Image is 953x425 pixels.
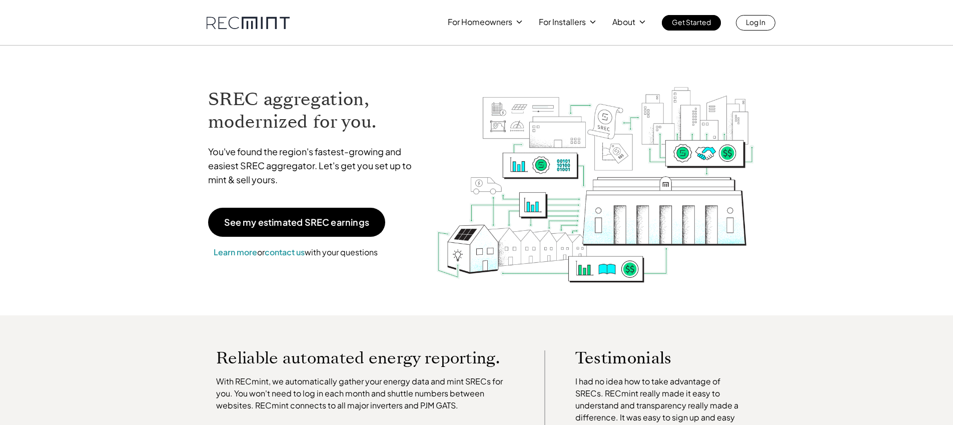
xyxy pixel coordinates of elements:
a: Learn more [214,247,257,257]
p: With RECmint, we automatically gather your energy data and mint SRECs for you. You won't need to ... [216,375,514,411]
p: Get Started [672,15,711,29]
p: For Homeowners [448,15,512,29]
h1: SREC aggregation, modernized for you. [208,88,421,133]
img: RECmint value cycle [436,61,755,285]
p: or with your questions [208,246,383,259]
p: Reliable automated energy reporting. [216,350,514,365]
a: Get Started [662,15,721,31]
p: For Installers [539,15,586,29]
p: See my estimated SREC earnings [224,218,369,227]
p: Log In [746,15,765,29]
a: See my estimated SREC earnings [208,208,385,237]
p: Testimonials [575,350,724,365]
p: You've found the region's fastest-growing and easiest SREC aggregator. Let's get you set up to mi... [208,145,421,187]
p: About [612,15,635,29]
a: Log In [736,15,775,31]
a: contact us [265,247,305,257]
